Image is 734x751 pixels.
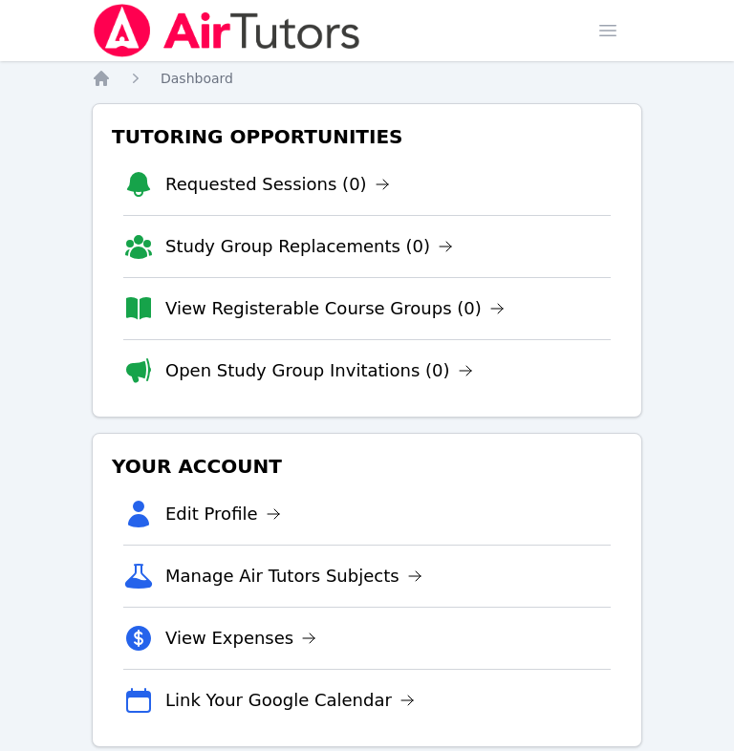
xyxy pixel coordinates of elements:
[108,449,626,483] h3: Your Account
[165,501,281,527] a: Edit Profile
[165,171,390,198] a: Requested Sessions (0)
[165,687,415,714] a: Link Your Google Calendar
[161,69,233,88] a: Dashboard
[165,233,453,260] a: Study Group Replacements (0)
[165,295,505,322] a: View Registerable Course Groups (0)
[165,625,316,652] a: View Expenses
[165,357,473,384] a: Open Study Group Invitations (0)
[108,119,626,154] h3: Tutoring Opportunities
[92,69,642,88] nav: Breadcrumb
[92,4,362,57] img: Air Tutors
[161,71,233,86] span: Dashboard
[165,563,422,590] a: Manage Air Tutors Subjects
